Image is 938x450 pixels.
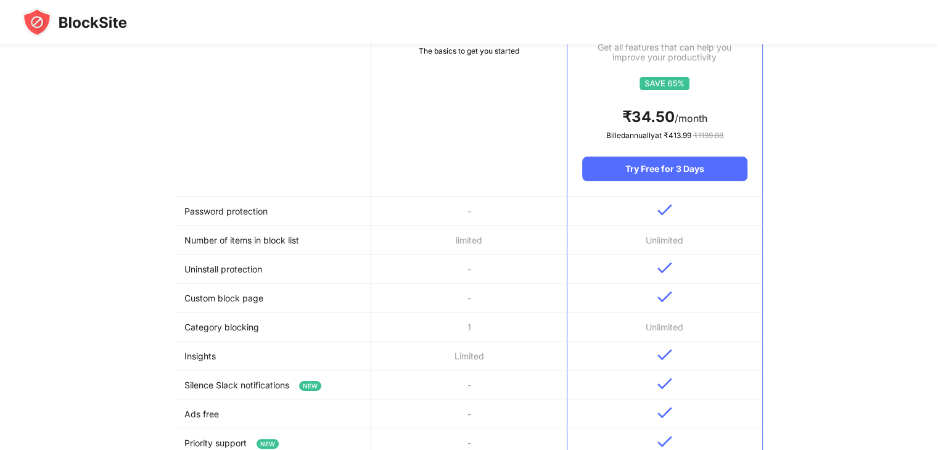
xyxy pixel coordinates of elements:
[582,107,747,127] div: /month
[657,262,672,274] img: v-blue.svg
[176,197,371,226] td: Password protection
[176,399,371,428] td: Ads free
[371,370,567,399] td: -
[371,197,567,226] td: -
[22,7,127,37] img: blocksite-icon-black.svg
[582,129,747,142] div: Billed annually at ₹ 413.99
[657,378,672,390] img: v-blue.svg
[582,157,747,181] div: Try Free for 3 Days
[657,436,672,448] img: v-blue.svg
[176,370,371,399] td: Silence Slack notifications
[176,226,371,255] td: Number of items in block list
[176,342,371,370] td: Insights
[371,284,567,313] td: -
[657,204,672,216] img: v-blue.svg
[582,43,747,62] div: Get all features that can help you improve your productivity
[657,291,672,303] img: v-blue.svg
[371,45,567,57] div: The basics to get you started
[176,313,371,342] td: Category blocking
[299,381,321,391] span: NEW
[657,349,672,361] img: v-blue.svg
[257,439,279,449] span: NEW
[371,226,567,255] td: limited
[622,108,675,126] span: ₹ 34.50
[371,313,567,342] td: 1
[693,131,723,140] span: ₹ 1199.88
[176,255,371,284] td: Uninstall protection
[371,399,567,428] td: -
[657,407,672,419] img: v-blue.svg
[371,255,567,284] td: -
[371,342,567,370] td: Limited
[640,77,689,90] img: save65.svg
[176,284,371,313] td: Custom block page
[567,313,762,342] td: Unlimited
[567,226,762,255] td: Unlimited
